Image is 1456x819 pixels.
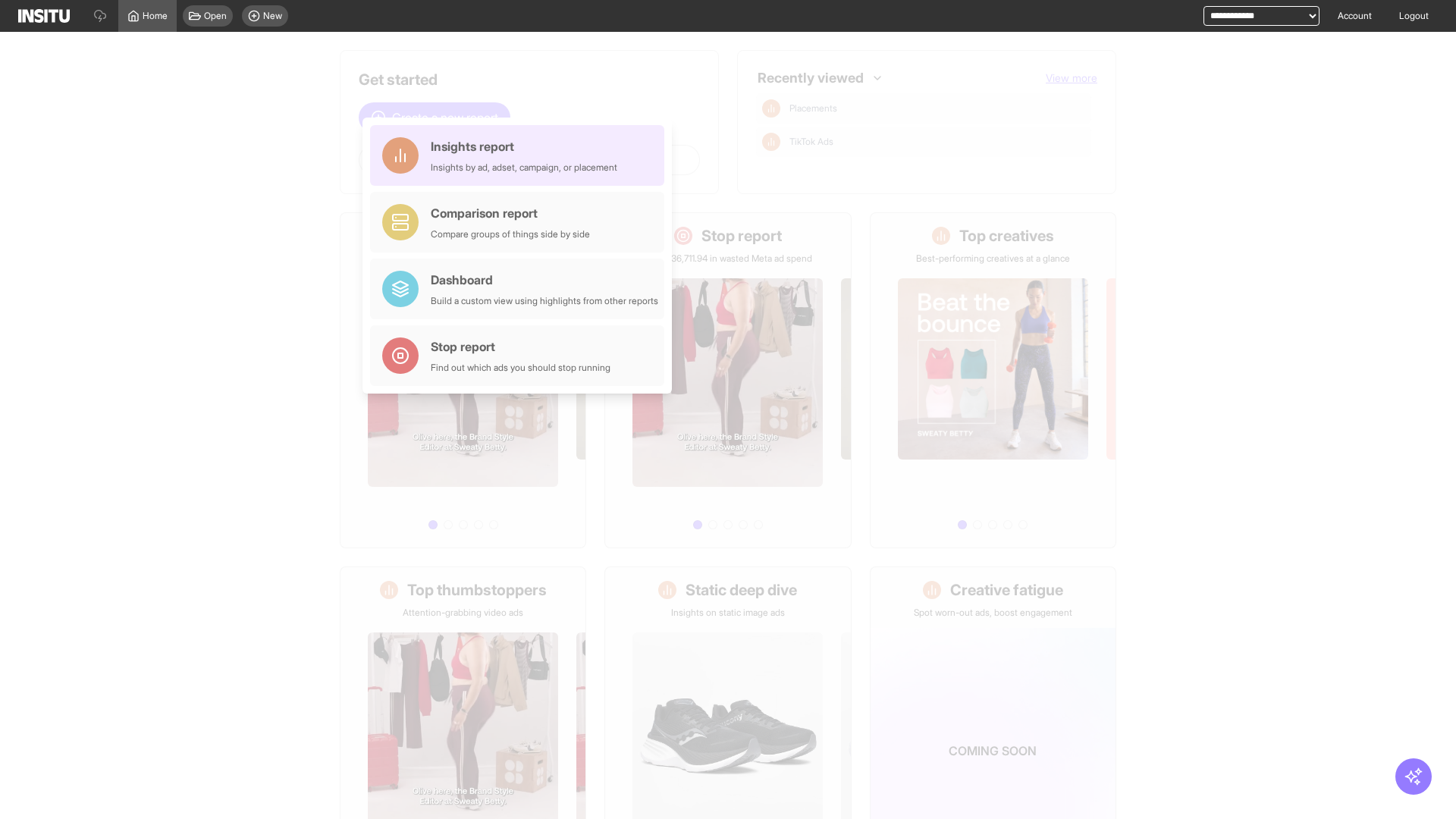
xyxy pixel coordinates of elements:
[431,362,610,374] div: Find out which ads you should stop running
[431,295,658,307] div: Build a custom view using highlights from other reports
[18,9,70,23] img: Logo
[431,337,610,356] div: Stop report
[431,162,617,174] div: Insights by ad, adset, campaign, or placement
[263,10,282,22] span: New
[204,10,227,22] span: Open
[431,137,617,155] div: Insights report
[431,228,590,240] div: Compare groups of things side by side
[431,271,658,289] div: Dashboard
[431,204,590,222] div: Comparison report
[143,10,168,22] span: Home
